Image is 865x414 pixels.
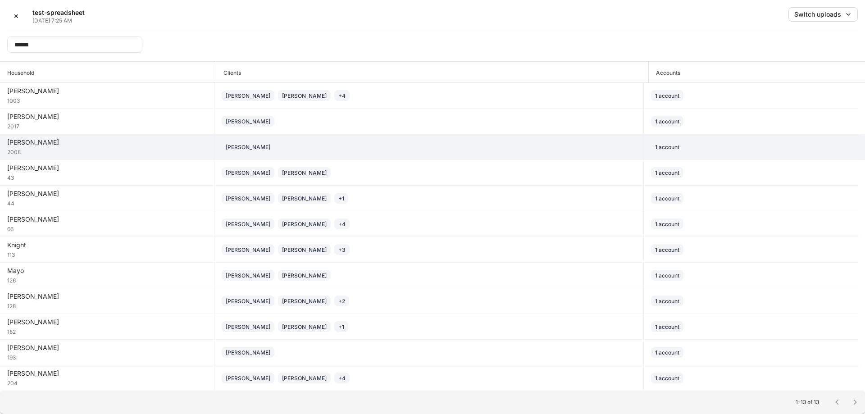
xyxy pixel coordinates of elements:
[282,323,327,331] div: [PERSON_NAME]
[7,241,207,250] div: Knight
[226,246,270,254] div: [PERSON_NAME]
[7,275,207,284] div: 126
[7,86,207,96] div: [PERSON_NAME]
[226,117,270,126] div: [PERSON_NAME]
[338,220,346,228] div: + 4
[7,147,207,156] div: 2008
[794,10,841,19] div: Switch uploads
[7,112,207,121] div: [PERSON_NAME]
[338,323,344,331] div: + 1
[7,352,207,361] div: 193
[282,91,327,100] div: [PERSON_NAME]
[655,246,679,254] div: 1 account
[7,292,207,301] div: [PERSON_NAME]
[226,323,270,331] div: [PERSON_NAME]
[655,194,679,203] div: 1 account
[7,318,207,327] div: [PERSON_NAME]
[7,173,207,182] div: 43
[226,91,270,100] div: [PERSON_NAME]
[32,8,85,17] h5: test-spreadsheet
[655,117,679,126] div: 1 account
[226,194,270,203] div: [PERSON_NAME]
[338,91,346,100] div: + 4
[7,250,207,259] div: 113
[282,246,327,254] div: [PERSON_NAME]
[7,327,207,336] div: 182
[226,297,270,305] div: [PERSON_NAME]
[14,12,19,21] div: ✕
[282,168,327,177] div: [PERSON_NAME]
[338,297,345,305] div: + 2
[7,96,207,105] div: 1003
[338,246,346,254] div: + 3
[7,343,207,352] div: [PERSON_NAME]
[7,378,207,387] div: 204
[7,198,207,207] div: 44
[7,164,207,173] div: [PERSON_NAME]
[226,348,270,357] div: [PERSON_NAME]
[7,138,207,147] div: [PERSON_NAME]
[655,91,679,100] div: 1 account
[655,220,679,228] div: 1 account
[655,143,679,151] div: 1 account
[226,143,270,151] div: [PERSON_NAME]
[655,297,679,305] div: 1 account
[216,68,241,77] h6: Clients
[282,374,327,382] div: [PERSON_NAME]
[282,297,327,305] div: [PERSON_NAME]
[226,220,270,228] div: [PERSON_NAME]
[7,7,25,25] button: ✕
[7,266,207,275] div: Mayo
[655,374,679,382] div: 1 account
[338,194,344,203] div: + 1
[7,215,207,224] div: [PERSON_NAME]
[226,374,270,382] div: [PERSON_NAME]
[7,301,207,310] div: 128
[282,194,327,203] div: [PERSON_NAME]
[649,68,680,77] h6: Accounts
[216,62,648,82] span: Clients
[7,121,207,130] div: 2017
[649,62,865,82] span: Accounts
[655,271,679,280] div: 1 account
[226,271,270,280] div: [PERSON_NAME]
[282,271,327,280] div: [PERSON_NAME]
[32,17,85,24] p: [DATE] 7:25 AM
[282,220,327,228] div: [PERSON_NAME]
[7,189,207,198] div: [PERSON_NAME]
[655,323,679,331] div: 1 account
[226,168,270,177] div: [PERSON_NAME]
[338,374,346,382] div: + 4
[788,7,858,22] button: Switch uploads
[655,348,679,357] div: 1 account
[7,224,207,233] div: 66
[7,369,207,378] div: [PERSON_NAME]
[796,399,819,406] p: 1–13 of 13
[655,168,679,177] div: 1 account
